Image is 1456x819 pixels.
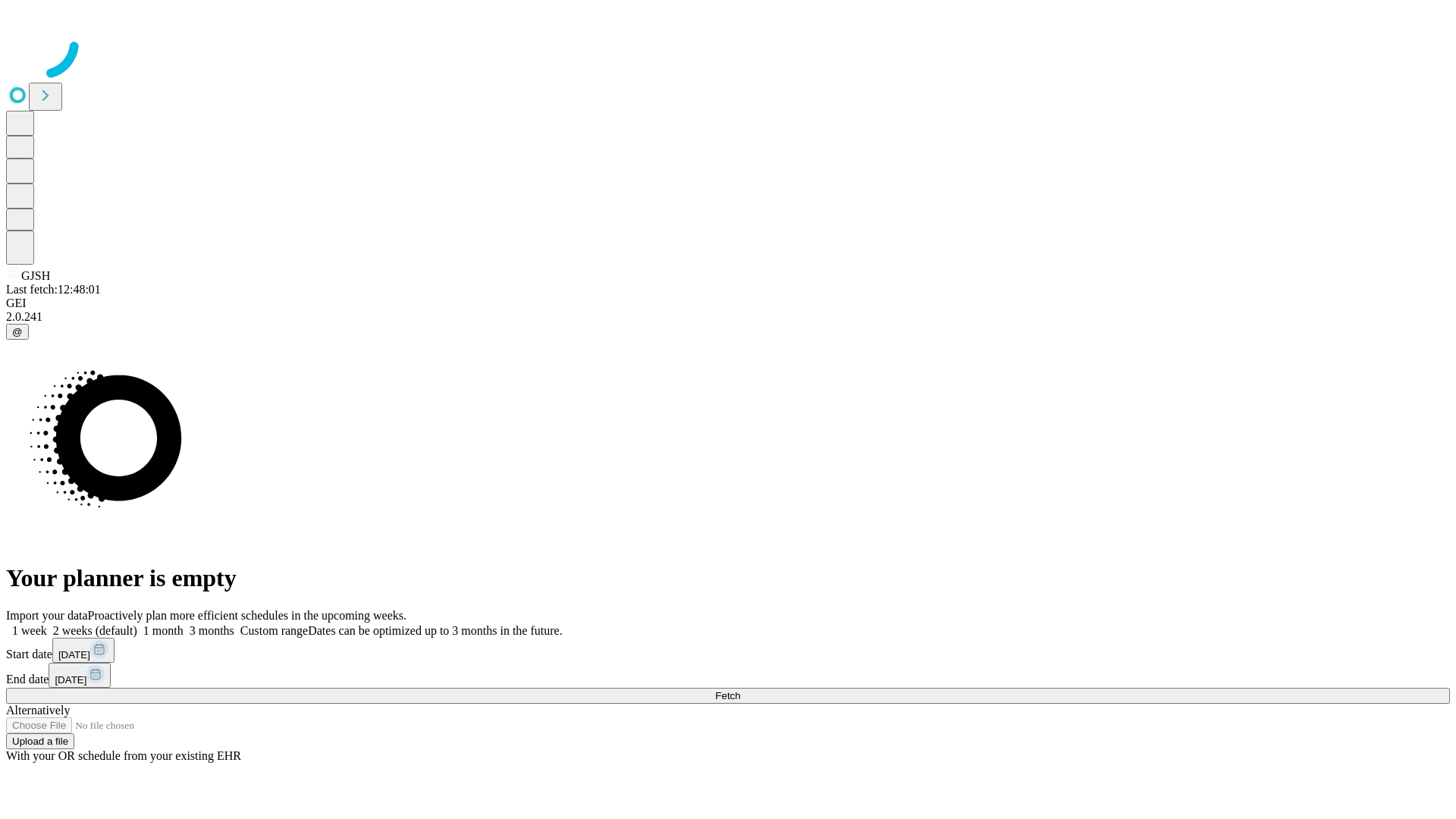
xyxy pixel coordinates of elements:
[88,609,406,622] span: Proactively plan more efficient schedules in the upcoming weeks.
[6,609,88,622] span: Import your data
[190,624,234,637] span: 3 months
[58,649,90,661] span: [DATE]
[49,663,111,688] button: [DATE]
[6,733,74,749] button: Upload a file
[6,283,101,296] span: Last fetch: 12:48:01
[308,624,562,637] span: Dates can be optimized up to 3 months in the future.
[12,326,23,337] span: @
[55,674,86,686] span: [DATE]
[6,297,1450,310] div: GEI
[6,638,1450,663] div: Start date
[6,688,1450,704] button: Fetch
[6,324,29,340] button: @
[6,310,1450,324] div: 2.0.241
[53,624,137,637] span: 2 weeks (default)
[6,663,1450,688] div: End date
[12,624,47,637] span: 1 week
[52,638,115,663] button: [DATE]
[143,624,184,637] span: 1 month
[6,704,70,717] span: Alternatively
[240,624,308,637] span: Custom range
[6,749,241,762] span: With your OR schedule from your existing EHR
[21,269,50,282] span: GJSH
[715,690,740,701] span: Fetch
[6,564,1450,592] h1: Your planner is empty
